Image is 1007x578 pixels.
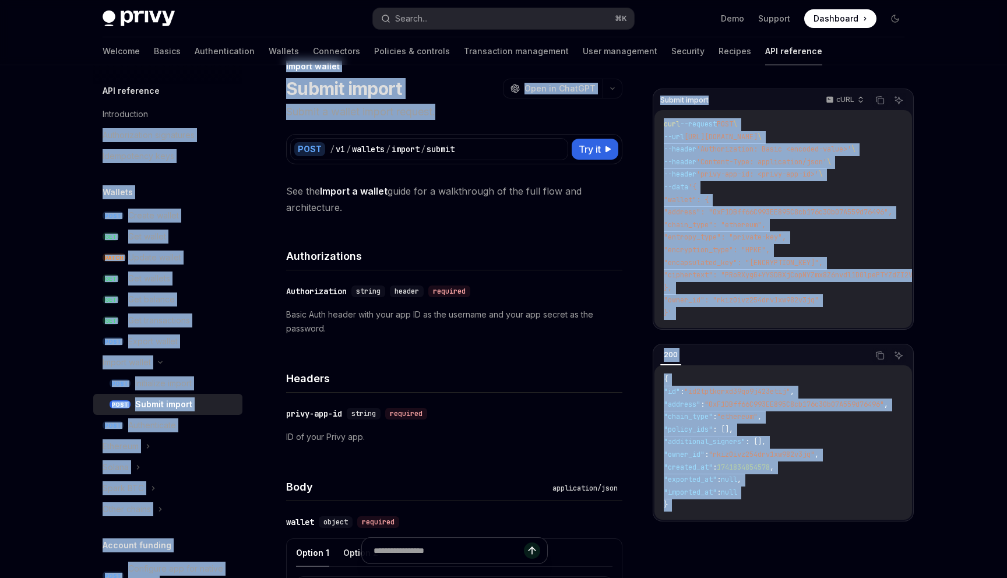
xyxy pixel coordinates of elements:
div: / [330,143,335,155]
div: Initialize import [135,376,192,390]
span: \ [851,144,855,154]
div: Get wallet [128,230,166,244]
div: 200 [660,348,681,362]
a: Transaction management [464,37,569,65]
span: curl [664,119,680,129]
a: Import a wallet [320,185,388,198]
span: : [713,412,717,421]
span: \ [827,157,831,167]
span: "encapsulated_key": "[ENCRYPTION_KEY]", [664,258,823,267]
span: 'privy-app-id: <privy-app-id>' [696,170,819,179]
h1: Submit import [286,78,402,99]
span: "owner_id" [664,450,705,459]
span: , [815,450,819,459]
button: Try it [572,139,618,160]
span: \ [819,170,823,179]
button: Copy the contents from the code block [872,348,888,363]
a: GETGet transactions [93,310,242,331]
span: "id2tptkqrxd39qo9j423etij" [684,387,790,396]
img: dark logo [103,10,175,27]
span: , [790,387,794,396]
span: --header [664,170,696,179]
button: Ask AI [891,348,906,363]
span: \ [733,119,737,129]
div: / [386,143,390,155]
div: Other chains [103,502,151,516]
div: Get wallets [128,272,170,286]
span: "ciphertext": "PRoRXygG+YYSDBXjCopNYZmx8Z6nvdl1D0lpePTYZdZI2VGfK+LkFt+GlEJqdoi9" [664,270,990,280]
a: Support [758,13,790,24]
div: Ethereum [103,439,139,453]
div: Get balance [128,292,175,306]
span: : [717,488,721,497]
span: GET [103,316,119,325]
button: cURL [819,90,869,110]
div: v1 [336,143,345,155]
span: header [395,287,419,296]
a: Policies & controls [374,37,450,65]
span: Dashboard [814,13,858,24]
span: --url [664,132,684,142]
span: --request [680,119,717,129]
button: Search...⌘K [373,8,634,29]
a: Idempotency keys [93,146,242,167]
div: required [357,516,399,528]
span: 1741834854578 [717,463,770,472]
a: Connectors [313,37,360,65]
span: GET [103,232,119,241]
span: string [356,287,381,296]
div: Authorization signatures [103,128,195,142]
span: , [758,412,762,421]
a: POSTSubmit import [93,394,242,415]
span: } [664,500,668,509]
a: Basics [154,37,181,65]
span: Open in ChatGPT [524,83,596,94]
span: , [770,463,774,472]
span: "imported_at" [664,488,717,497]
span: "chain_type": "ethereum", [664,220,766,230]
div: Import wallet [103,355,151,369]
span: "entropy_type": "private-key", [664,232,786,242]
a: Recipes [719,37,751,65]
span: : [680,387,684,396]
span: 'Content-Type: application/json' [696,157,827,167]
div: / [421,143,425,155]
p: ID of your Privy app. [286,430,622,444]
h4: Headers [286,371,622,386]
a: Demo [721,13,744,24]
div: / [346,143,351,155]
div: Import wallet [286,61,622,72]
a: GETGet wallet [93,226,242,247]
div: Export wallet [128,334,178,348]
div: Idempotency keys [103,149,174,163]
div: Submit import [135,397,192,411]
span: "0xF1DBff66C993EE895C8cb176c30b07A559d76496" [705,400,884,409]
h5: Wallets [103,185,133,199]
span: GET [103,274,119,283]
span: POST [103,337,124,346]
div: Update wallet [128,251,181,265]
span: "wallet": { [664,195,709,205]
button: Toggle dark mode [886,9,904,28]
span: PATCH [103,253,126,262]
span: "address" [664,400,700,409]
span: POST [110,400,131,409]
div: Authorization [286,286,347,297]
div: POST [294,142,325,156]
span: { [664,375,668,384]
span: null [721,488,737,497]
div: Solana [103,460,129,474]
span: --data [664,182,688,192]
span: "chain_type" [664,412,713,421]
div: Introduction [103,107,148,121]
div: wallets [352,143,385,155]
span: "additional_signers" [664,437,745,446]
span: Submit import [660,96,709,105]
span: string [351,409,376,418]
span: --header [664,144,696,154]
span: Try it [579,142,601,156]
a: User management [583,37,657,65]
span: POST [717,119,733,129]
span: POST [103,212,124,220]
a: POSTCreate wallet [93,205,242,226]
